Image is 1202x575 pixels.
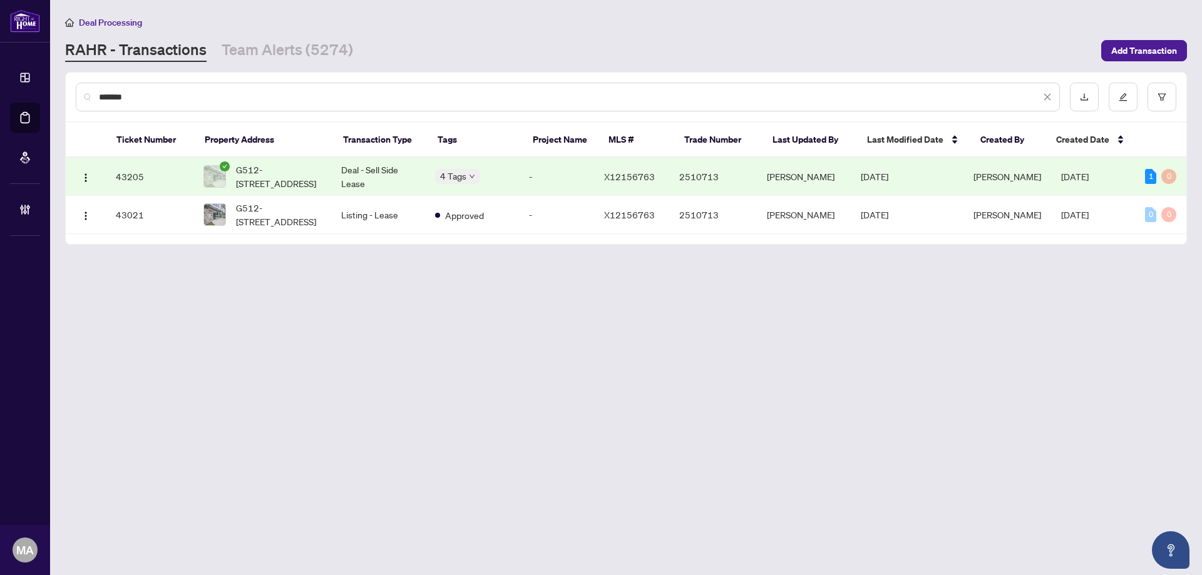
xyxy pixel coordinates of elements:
div: 0 [1145,207,1156,222]
button: Add Transaction [1101,40,1187,61]
img: thumbnail-img [204,166,225,187]
span: close [1043,93,1052,101]
button: Logo [76,166,96,186]
td: [PERSON_NAME] [757,158,851,196]
span: home [65,18,74,27]
a: RAHR - Transactions [65,39,207,62]
td: [PERSON_NAME] [757,196,851,234]
span: edit [1119,93,1128,101]
th: Transaction Type [333,123,428,158]
span: Created Date [1056,133,1109,146]
span: MA [16,541,34,559]
span: [DATE] [1061,209,1089,220]
span: [PERSON_NAME] [973,209,1041,220]
span: download [1080,93,1089,101]
span: Deal Processing [79,17,142,28]
td: Listing - Lease [331,196,425,234]
span: [PERSON_NAME] [973,171,1041,182]
span: G512-[STREET_ADDRESS] [236,163,321,190]
a: Team Alerts (5274) [222,39,353,62]
th: Created By [970,123,1046,158]
td: - [519,158,594,196]
button: edit [1109,83,1138,111]
button: download [1070,83,1099,111]
span: Add Transaction [1111,41,1177,61]
th: Last Modified Date [857,123,970,158]
span: Last Modified Date [867,133,943,146]
td: 43205 [106,158,193,196]
button: Open asap [1152,531,1189,569]
th: Last Updated By [763,123,857,158]
span: X12156763 [604,209,655,220]
span: G512-[STREET_ADDRESS] [236,201,321,228]
img: logo [10,9,40,33]
th: Property Address [195,123,334,158]
button: Logo [76,205,96,225]
th: Ticket Number [106,123,195,158]
span: filter [1158,93,1166,101]
span: 4 Tags [440,169,466,183]
span: Approved [445,208,484,222]
span: [DATE] [861,209,888,220]
td: 2510713 [669,158,757,196]
span: X12156763 [604,171,655,182]
span: [DATE] [861,171,888,182]
th: Trade Number [674,123,763,158]
th: Project Name [523,123,598,158]
span: [DATE] [1061,171,1089,182]
th: MLS # [598,123,674,158]
img: Logo [81,173,91,183]
th: Created Date [1046,123,1134,158]
div: 0 [1161,207,1176,222]
td: 2510713 [669,196,757,234]
td: 43021 [106,196,193,234]
span: check-circle [220,161,230,171]
td: - [519,196,594,234]
th: Tags [428,123,522,158]
span: down [469,173,475,180]
button: filter [1148,83,1176,111]
div: 0 [1161,169,1176,184]
img: Logo [81,211,91,221]
td: Deal - Sell Side Lease [331,158,425,196]
img: thumbnail-img [204,204,225,225]
div: 1 [1145,169,1156,184]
